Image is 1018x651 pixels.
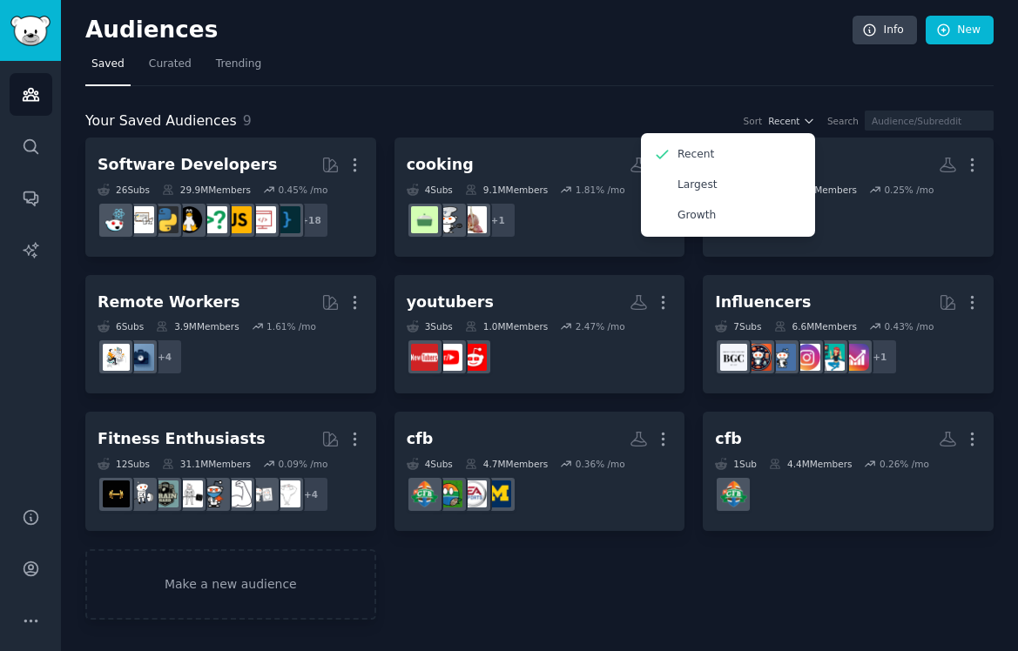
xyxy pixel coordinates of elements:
[98,184,150,196] div: 26 Sub s
[103,206,130,233] img: reactjs
[465,458,548,470] div: 4.7M Members
[98,458,150,470] div: 12 Sub s
[435,206,462,233] img: AskCulinary
[435,480,462,507] img: cfbball
[480,202,516,238] div: + 1
[827,115,859,127] div: Search
[10,16,51,46] img: GummySearch logo
[394,412,685,531] a: cfb4Subs4.7MMembers0.36% /moMichiganWolverinesNCAAFBseriescfbballCFB
[703,138,994,257] a: Journaling2Subs2.2MMembers0.25% /mo+2
[98,428,266,450] div: Fitness Enthusiasts
[407,428,434,450] div: cfb
[818,344,845,371] img: influencermarketing
[407,154,474,176] div: cooking
[216,57,261,72] span: Trending
[460,206,487,233] img: CookingCircleJerk
[842,344,869,371] img: InstagramGrowthTips
[249,206,276,233] img: webdev
[465,320,548,332] div: 1.0M Members
[85,50,131,86] a: Saved
[715,458,757,470] div: 1 Sub
[293,476,329,513] div: + 4
[278,458,327,470] div: 0.09 % /mo
[225,480,252,507] img: strength_training
[715,292,811,313] div: Influencers
[411,206,438,233] img: cookingforbeginners
[861,339,898,375] div: + 1
[103,480,130,507] img: workout
[210,50,267,86] a: Trending
[273,480,300,507] img: Fitness
[127,206,154,233] img: learnpython
[793,344,820,371] img: InstagramMarketing
[715,428,742,450] div: cfb
[576,320,625,332] div: 2.47 % /mo
[678,147,714,163] p: Recent
[98,320,144,332] div: 6 Sub s
[85,412,376,531] a: Fitness Enthusiasts12Subs31.1MMembers0.09% /mo+4Fitnessloseitstrength_trainingHealthGYMGymMotivat...
[435,344,462,371] img: youtubers
[152,480,179,507] img: GymMotivation
[85,138,376,257] a: Software Developers26Subs29.9MMembers0.45% /mo+18programmingwebdevjavascriptcscareerquestionslinu...
[769,458,852,470] div: 4.4M Members
[411,344,438,371] img: NewTubers
[176,206,203,233] img: linux
[394,275,685,394] a: youtubers3Subs1.0MMembers2.47% /moSmallYoutubersyoutubersNewTubers
[407,320,453,332] div: 3 Sub s
[146,339,183,375] div: + 4
[460,480,487,507] img: NCAAFBseries
[678,178,718,193] p: Largest
[720,344,747,371] img: BeautyGuruChatter
[703,412,994,531] a: cfb1Sub4.4MMembers0.26% /moCFB
[744,115,763,127] div: Sort
[98,154,277,176] div: Software Developers
[411,480,438,507] img: CFB
[407,184,453,196] div: 4 Sub s
[85,111,237,132] span: Your Saved Audiences
[243,112,252,129] span: 9
[769,344,796,371] img: Instagram
[884,320,934,332] div: 0.43 % /mo
[266,320,316,332] div: 1.61 % /mo
[127,344,154,371] img: work
[149,57,192,72] span: Curated
[156,320,239,332] div: 3.9M Members
[249,480,276,507] img: loseit
[176,480,203,507] img: GYM
[200,480,227,507] img: Health
[162,184,251,196] div: 29.9M Members
[407,458,453,470] div: 4 Sub s
[774,320,857,332] div: 6.6M Members
[152,206,179,233] img: Python
[98,292,239,313] div: Remote Workers
[576,458,625,470] div: 0.36 % /mo
[460,344,487,371] img: SmallYoutubers
[162,458,251,470] div: 31.1M Members
[745,344,772,371] img: socialmedia
[465,184,548,196] div: 9.1M Members
[407,292,494,313] div: youtubers
[774,184,857,196] div: 2.2M Members
[200,206,227,233] img: cscareerquestions
[884,184,934,196] div: 0.25 % /mo
[715,320,761,332] div: 7 Sub s
[576,184,625,196] div: 1.81 % /mo
[127,480,154,507] img: weightroom
[880,458,929,470] div: 0.26 % /mo
[273,206,300,233] img: programming
[91,57,125,72] span: Saved
[853,16,917,45] a: Info
[678,208,716,224] p: Growth
[768,115,815,127] button: Recent
[926,16,994,45] a: New
[484,480,511,507] img: MichiganWolverines
[85,549,376,620] a: Make a new audience
[394,138,685,257] a: cooking4Subs9.1MMembers1.81% /mo+1CookingCircleJerkAskCulinarycookingforbeginners
[278,184,327,196] div: 0.45 % /mo
[720,480,747,507] img: CFB
[143,50,198,86] a: Curated
[703,275,994,394] a: Influencers7Subs6.6MMembers0.43% /mo+1InstagramGrowthTipsinfluencermarketingInstagramMarketingIns...
[865,111,994,131] input: Audience/Subreddit
[293,202,329,238] div: + 18
[103,344,130,371] img: RemoteJobs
